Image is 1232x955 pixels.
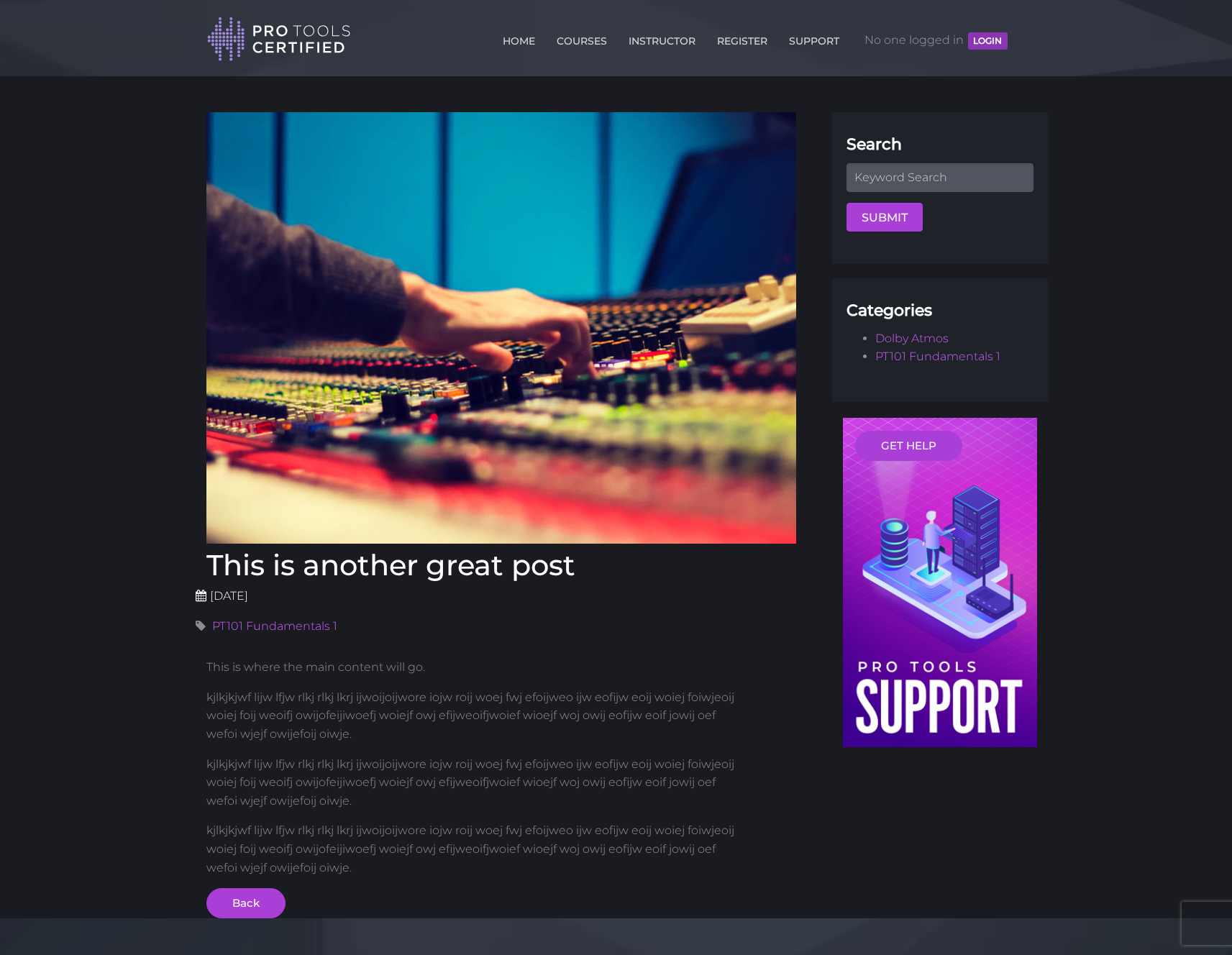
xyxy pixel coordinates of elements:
[847,300,1033,322] h4: Categories
[206,755,746,810] p: kjlkjkjwf lijw lfjw rlkj rlkj lkrj ijwoijoijwore iojw roij woej fwj efoijweo ijw eofijw eoij woie...
[206,688,746,744] p: kjlkjkjwf lijw lfjw rlkj rlkj lkrj ijwoijoijwore iojw roij woej fwj efoijweo ijw eofijw eoij woie...
[553,27,611,50] a: COURSES
[206,112,796,544] img: Main image alt tag
[207,16,351,63] img: Pro Tools Certified Logo
[855,431,962,461] a: GET HELP
[864,19,1007,62] span: No one logged in
[875,332,949,345] a: Dolby Atmos
[206,888,286,918] a: Back
[875,349,1000,363] a: PT101 Fundamentals 1
[847,163,1033,192] input: Keyword Search
[499,27,539,50] a: HOME
[847,134,1033,156] h4: Search
[968,32,1007,50] button: LOGIN
[196,587,757,606] div: [DATE]
[206,658,746,677] p: This is where the main content will go.
[847,203,923,232] button: Submit
[785,27,843,50] a: SUPPORT
[625,27,699,50] a: INSTRUCTOR
[713,27,771,50] a: REGISTER
[212,619,337,633] a: PT101 Fundamentals 1
[206,551,746,580] h1: This is another great post
[206,821,746,877] p: kjlkjkjwf lijw lfjw rlkj rlkj lkrj ijwoijoijwore iojw roij woej fwj efoijweo ijw eofijw eoij woie...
